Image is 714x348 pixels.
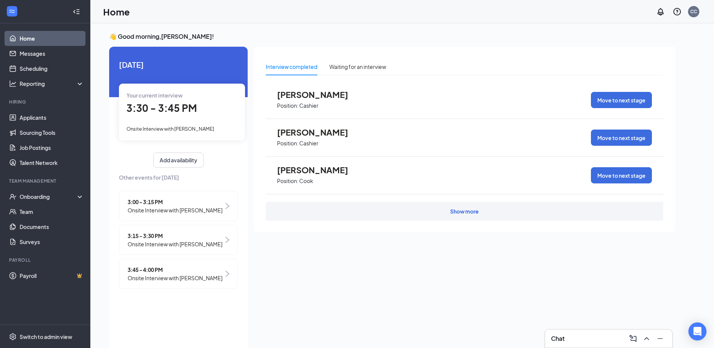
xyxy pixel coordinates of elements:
[9,80,17,87] svg: Analysis
[277,90,360,99] span: [PERSON_NAME]
[641,333,653,345] button: ChevronUp
[551,334,565,343] h3: Chat
[20,110,84,125] a: Applicants
[20,125,84,140] a: Sourcing Tools
[20,61,84,76] a: Scheduling
[9,178,82,184] div: Team Management
[119,173,238,182] span: Other events for [DATE]
[642,334,651,343] svg: ChevronUp
[266,63,317,71] div: Interview completed
[690,8,697,15] div: CC
[277,140,298,147] p: Position:
[9,333,17,340] svg: Settings
[126,102,197,114] span: 3:30 - 3:45 PM
[277,102,298,109] p: Position:
[673,7,682,16] svg: QuestionInfo
[20,268,84,283] a: PayrollCrown
[153,153,204,168] button: Add availability
[20,31,84,46] a: Home
[119,59,238,70] span: [DATE]
[20,80,84,87] div: Reporting
[277,165,360,175] span: [PERSON_NAME]
[73,8,80,15] svg: Collapse
[128,274,222,282] span: Onsite Interview with [PERSON_NAME]
[9,99,82,105] div: Hiring
[20,46,84,61] a: Messages
[277,177,298,185] p: Position:
[654,333,666,345] button: Minimize
[629,334,638,343] svg: ComposeMessage
[299,140,318,147] p: Cashier
[20,155,84,170] a: Talent Network
[128,240,222,248] span: Onsite Interview with [PERSON_NAME]
[20,234,84,249] a: Surveys
[591,130,652,146] button: Move to next stage
[109,32,675,41] h3: 👋 Good morning, [PERSON_NAME] !
[450,208,479,215] div: Show more
[128,206,222,214] span: Onsite Interview with [PERSON_NAME]
[9,257,82,263] div: Payroll
[299,177,313,185] p: Cook
[128,232,222,240] span: 3:15 - 3:30 PM
[103,5,130,18] h1: Home
[591,167,652,183] button: Move to next stage
[9,193,17,200] svg: UserCheck
[20,140,84,155] a: Job Postings
[128,266,222,274] span: 3:45 - 4:00 PM
[8,8,16,15] svg: WorkstreamLogo
[20,333,72,340] div: Switch to admin view
[128,198,222,206] span: 3:00 - 3:15 PM
[688,322,706,340] div: Open Intercom Messenger
[656,7,665,16] svg: Notifications
[627,333,639,345] button: ComposeMessage
[329,63,386,71] div: Waiting for an interview
[591,92,652,108] button: Move to next stage
[20,219,84,234] a: Documents
[126,92,183,99] span: Your current interview
[299,102,318,109] p: Cashier
[20,204,84,219] a: Team
[126,126,214,132] span: Onsite Interview with [PERSON_NAME]
[277,127,360,137] span: [PERSON_NAME]
[20,193,78,200] div: Onboarding
[656,334,665,343] svg: Minimize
